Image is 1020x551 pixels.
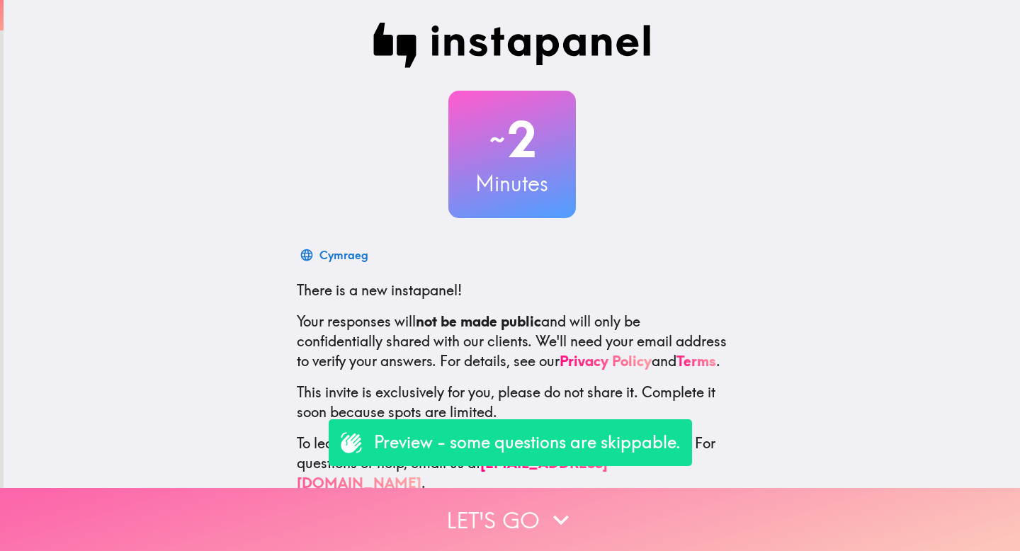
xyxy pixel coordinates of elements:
p: To learn more about Instapanel, check out . For questions or help, email us at . [297,433,727,493]
p: Your responses will and will only be confidentially shared with our clients. We'll need your emai... [297,312,727,371]
span: ~ [487,118,507,161]
a: Privacy Policy [560,352,652,370]
div: Cymraeg [319,245,368,265]
h2: 2 [448,110,576,169]
p: Preview - some questions are skippable. [374,431,681,455]
a: Terms [676,352,716,370]
span: There is a new instapanel! [297,281,462,299]
h3: Minutes [448,169,576,198]
b: not be made public [416,312,541,330]
p: This invite is exclusively for you, please do not share it. Complete it soon because spots are li... [297,382,727,422]
img: Instapanel [373,23,651,68]
button: Cymraeg [297,241,374,269]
